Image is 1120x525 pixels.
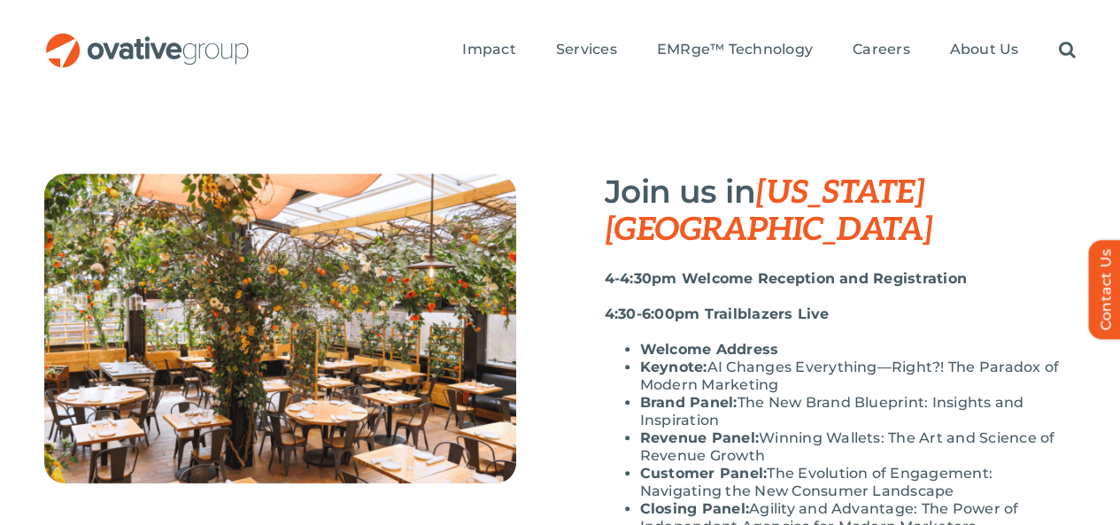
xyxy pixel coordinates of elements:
[640,341,779,358] strong: Welcome Address
[640,500,749,517] strong: Closing Panel:
[556,41,617,60] a: Services
[605,305,830,322] strong: 4:30-6:00pm Trailblazers Live
[949,41,1018,60] a: About Us
[44,174,516,483] img: Eataly
[640,359,707,375] strong: Keynote:
[462,22,1075,79] nav: Menu
[605,270,967,287] strong: 4-4:30pm Welcome Reception and Registration
[640,394,738,411] strong: Brand Panel:
[640,465,768,482] strong: Customer Panel:
[640,465,1077,500] li: The Evolution of Engagement: Navigating the New Consumer Landscape
[853,41,910,58] span: Careers
[462,41,515,60] a: Impact
[640,429,759,446] strong: Revenue Panel:
[853,41,910,60] a: Careers
[640,429,1077,465] li: Winning Wallets: The Art and Science of Revenue Growth
[640,359,1077,394] li: AI Changes Everything—Right?! The Paradox of Modern Marketing
[657,41,813,58] span: EMRge™ Technology
[1058,41,1075,60] a: Search
[44,31,251,48] a: OG_Full_horizontal_RGB
[640,394,1077,429] li: The New Brand Blueprint: Insights and Inspiration
[657,41,813,60] a: EMRge™ Technology
[462,41,515,58] span: Impact
[949,41,1018,58] span: About Us
[605,174,1077,248] h3: Join us in
[605,174,933,250] span: [US_STATE][GEOGRAPHIC_DATA]
[556,41,617,58] span: Services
